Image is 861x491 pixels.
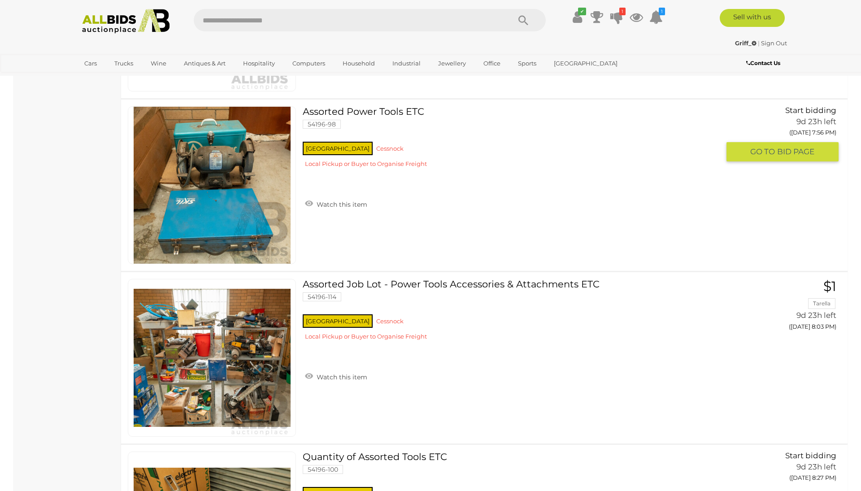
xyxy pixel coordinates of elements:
a: Start bidding 9d 23h left ([DATE] 7:56 PM) GO TOBID PAGE [733,106,839,162]
a: Computers [287,56,331,71]
button: GO TOBID PAGE [726,142,839,161]
b: Contact Us [746,60,780,66]
a: Industrial [387,56,426,71]
a: Watch this item [303,197,370,210]
a: 1 [649,9,663,25]
img: 54196-98a.jpg [134,107,291,264]
a: Contact Us [746,58,783,68]
a: Wine [145,56,172,71]
a: Household [337,56,381,71]
i: ✔ [578,8,586,15]
a: [GEOGRAPHIC_DATA] [548,56,623,71]
img: Allbids.com.au [77,9,174,34]
span: Start bidding [785,106,836,115]
a: Cars [78,56,103,71]
span: | [758,39,760,47]
span: $1 [823,278,836,295]
a: $1 Tarella 9d 23h left ([DATE] 8:03 PM) [733,279,839,335]
span: BID PAGE [777,147,814,157]
i: 1 [659,8,665,15]
a: Watch this item [303,369,370,383]
button: Search [501,9,546,31]
span: Start bidding [785,451,836,460]
a: Sell with us [720,9,785,27]
a: Antiques & Art [178,56,231,71]
a: Jewellery [432,56,472,71]
span: Watch this item [314,200,367,209]
a: Griff_ [735,39,758,47]
a: 1 [610,9,623,25]
a: Assorted Power Tools ETC 54196-98 [GEOGRAPHIC_DATA] Cessnock Local Pickup or Buyer to Organise Fr... [309,106,720,174]
a: Sign Out [761,39,787,47]
img: 54196-114a.jpg [134,279,291,436]
span: Watch this item [314,373,367,381]
a: ✔ [570,9,584,25]
a: Sports [512,56,542,71]
a: Assorted Job Lot - Power Tools Accessories & Attachments ETC 54196-114 [GEOGRAPHIC_DATA] Cessnock... [309,279,720,347]
a: Trucks [109,56,139,71]
a: Hospitality [237,56,281,71]
a: Start bidding 9d 23h left ([DATE] 8:27 PM) [733,452,839,487]
strong: Griff_ [735,39,757,47]
i: 1 [619,8,626,15]
a: Office [478,56,506,71]
span: GO TO [750,147,777,157]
